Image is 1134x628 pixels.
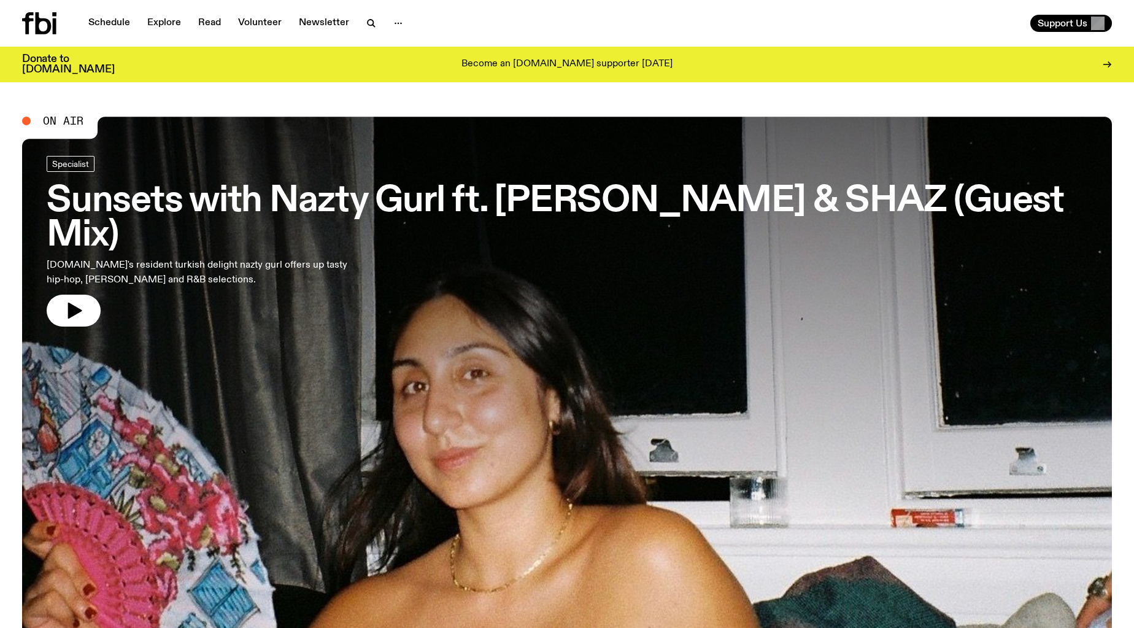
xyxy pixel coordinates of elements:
[1030,15,1112,32] button: Support Us
[43,115,83,126] span: On Air
[231,15,289,32] a: Volunteer
[47,184,1087,253] h3: Sunsets with Nazty Gurl ft. [PERSON_NAME] & SHAZ (Guest Mix)
[81,15,137,32] a: Schedule
[52,159,89,168] span: Specialist
[47,156,1087,327] a: Sunsets with Nazty Gurl ft. [PERSON_NAME] & SHAZ (Guest Mix)[DOMAIN_NAME]'s resident turkish deli...
[1038,18,1087,29] span: Support Us
[47,258,361,287] p: [DOMAIN_NAME]'s resident turkish delight nazty gurl offers up tasty hip-hop, [PERSON_NAME] and R&...
[191,15,228,32] a: Read
[140,15,188,32] a: Explore
[461,59,673,70] p: Become an [DOMAIN_NAME] supporter [DATE]
[47,156,94,172] a: Specialist
[22,54,115,75] h3: Donate to [DOMAIN_NAME]
[291,15,357,32] a: Newsletter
